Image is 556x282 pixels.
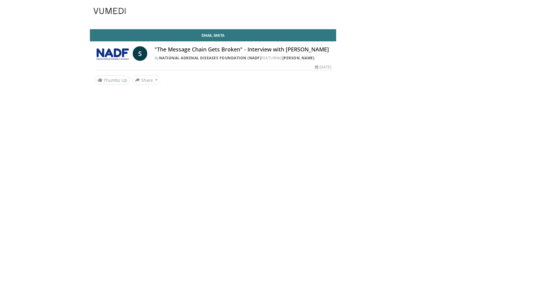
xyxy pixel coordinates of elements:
div: [DATE] [315,64,331,70]
a: [PERSON_NAME] [282,55,315,61]
a: National Adrenal Diseases Foundation (NADF) [159,55,261,61]
img: VuMedi Logo [94,8,126,14]
a: Thumbs Up [95,75,130,85]
img: National Adrenal Diseases Foundation (NADF) [95,46,130,61]
h4: "The Message Chain Gets Broken" - Interview with [PERSON_NAME] [155,46,332,53]
a: Email Smita [90,29,336,41]
button: Share [132,75,161,85]
div: By FEATURING [155,55,332,61]
a: S [133,46,147,61]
